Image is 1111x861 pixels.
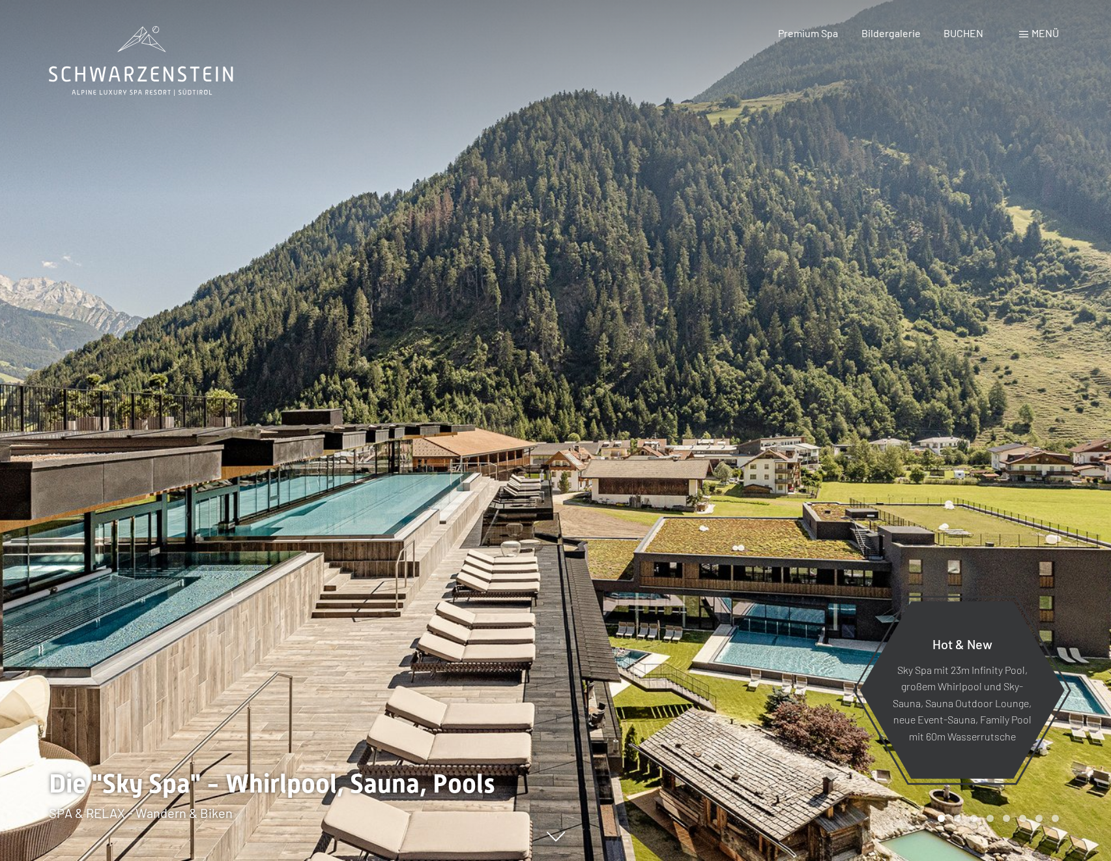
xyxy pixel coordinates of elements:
[1019,815,1026,822] div: Carousel Page 6
[938,815,945,822] div: Carousel Page 1 (Current Slide)
[1052,815,1059,822] div: Carousel Page 8
[1035,815,1043,822] div: Carousel Page 7
[891,661,1033,744] p: Sky Spa mit 23m Infinity Pool, großem Whirlpool und Sky-Sauna, Sauna Outdoor Lounge, neue Event-S...
[1003,815,1010,822] div: Carousel Page 5
[778,27,838,39] a: Premium Spa
[987,815,994,822] div: Carousel Page 4
[859,600,1065,780] a: Hot & New Sky Spa mit 23m Infinity Pool, großem Whirlpool und Sky-Sauna, Sauna Outdoor Lounge, ne...
[970,815,977,822] div: Carousel Page 3
[944,27,983,39] a: BUCHEN
[954,815,961,822] div: Carousel Page 2
[1032,27,1059,39] span: Menü
[933,815,1059,822] div: Carousel Pagination
[861,27,921,39] a: Bildergalerie
[932,635,992,651] span: Hot & New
